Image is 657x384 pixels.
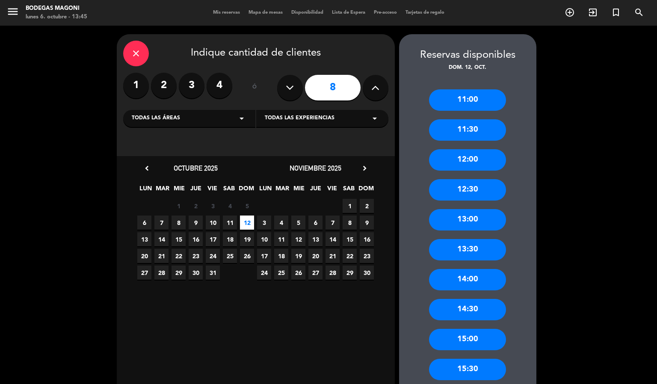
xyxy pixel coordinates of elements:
div: Bodegas Magoni [26,4,87,13]
span: JUE [308,183,323,198]
span: 26 [240,249,254,263]
span: noviembre 2025 [290,164,341,172]
i: close [131,48,141,59]
span: 7 [326,216,340,230]
div: 11:00 [429,89,506,111]
span: 16 [360,232,374,246]
span: 2 [189,199,203,213]
i: search [634,7,644,18]
span: 17 [257,249,271,263]
i: turned_in_not [611,7,621,18]
span: LUN [139,183,153,198]
span: 23 [360,249,374,263]
div: Indique cantidad de clientes [123,41,388,66]
span: SAB [222,183,236,198]
div: 11:30 [429,119,506,141]
span: 28 [154,266,169,280]
span: DOM [239,183,253,198]
span: 1 [343,199,357,213]
span: 7 [154,216,169,230]
span: 9 [360,216,374,230]
span: 6 [137,216,151,230]
span: 13 [308,232,323,246]
span: 14 [154,232,169,246]
span: 19 [291,249,305,263]
span: 2 [360,199,374,213]
label: 1 [123,73,149,98]
span: 29 [343,266,357,280]
div: ó [241,73,269,103]
span: 10 [257,232,271,246]
button: menu [6,5,19,21]
span: 24 [257,266,271,280]
span: VIE [325,183,339,198]
label: 3 [179,73,204,98]
span: 21 [326,249,340,263]
span: 30 [189,266,203,280]
div: 12:30 [429,179,506,201]
label: 4 [207,73,232,98]
span: 3 [257,216,271,230]
span: 15 [172,232,186,246]
div: 13:30 [429,239,506,260]
span: 4 [274,216,288,230]
i: exit_to_app [588,7,598,18]
div: dom. 12, oct. [399,64,536,72]
i: arrow_drop_down [237,113,247,124]
span: 20 [308,249,323,263]
span: Todas las áreas [132,114,180,123]
div: 12:00 [429,149,506,171]
span: 3 [206,199,220,213]
span: 15 [343,232,357,246]
div: 15:00 [429,329,506,350]
span: 21 [154,249,169,263]
span: MIE [172,183,186,198]
span: 13 [137,232,151,246]
span: 25 [223,249,237,263]
span: MIE [292,183,306,198]
span: 14 [326,232,340,246]
div: 14:30 [429,299,506,320]
i: chevron_left [142,164,151,173]
span: 29 [172,266,186,280]
span: 22 [343,249,357,263]
span: 5 [240,199,254,213]
span: Mapa de mesas [244,10,287,15]
span: 16 [189,232,203,246]
span: 12 [240,216,254,230]
span: 8 [343,216,357,230]
i: chevron_right [360,164,369,173]
span: 9 [189,216,203,230]
span: 11 [274,232,288,246]
span: 18 [223,232,237,246]
span: 23 [189,249,203,263]
span: 10 [206,216,220,230]
div: 13:00 [429,209,506,230]
span: 26 [291,266,305,280]
label: 2 [151,73,177,98]
div: 15:30 [429,359,506,380]
div: 14:00 [429,269,506,290]
span: Tarjetas de regalo [401,10,449,15]
span: 24 [206,249,220,263]
span: 12 [291,232,305,246]
div: lunes 6. octubre - 13:45 [26,13,87,21]
span: 17 [206,232,220,246]
span: 18 [274,249,288,263]
span: MAR [275,183,289,198]
span: 28 [326,266,340,280]
span: VIE [205,183,219,198]
span: 20 [137,249,151,263]
span: 4 [223,199,237,213]
span: 30 [360,266,374,280]
span: 8 [172,216,186,230]
span: Disponibilidad [287,10,328,15]
span: octubre 2025 [174,164,218,172]
span: 31 [206,266,220,280]
span: 1 [172,199,186,213]
i: add_circle_outline [565,7,575,18]
span: 27 [308,266,323,280]
span: 19 [240,232,254,246]
i: arrow_drop_down [370,113,380,124]
span: 22 [172,249,186,263]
